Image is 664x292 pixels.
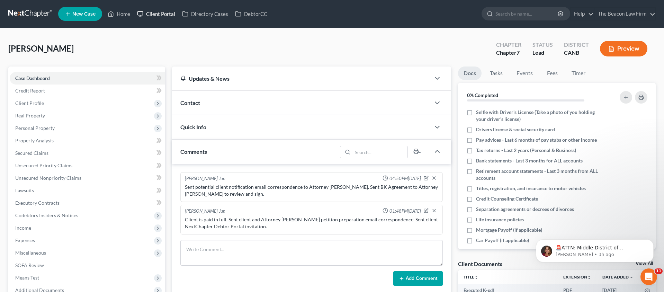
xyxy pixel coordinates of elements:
[476,195,538,202] span: Credit Counseling Certificate
[15,187,34,193] span: Lawsuits
[180,99,200,106] span: Contact
[15,75,50,81] span: Case Dashboard
[476,216,524,223] span: Life insurance policies
[15,150,48,156] span: Secured Claims
[15,200,60,206] span: Executory Contracts
[564,41,589,49] div: District
[571,8,594,20] a: Help
[600,41,647,56] button: Preview
[602,274,634,280] a: Date Added expand_more
[526,225,664,273] iframe: Intercom notifications message
[496,49,521,57] div: Chapter
[134,8,179,20] a: Client Portal
[389,175,421,182] span: 04:50PM[DATE]
[566,67,591,80] a: Timer
[72,11,96,17] span: New Case
[476,206,574,213] span: Separation agreements or decrees of divorces
[532,49,553,57] div: Lead
[532,41,553,49] div: Status
[15,113,45,118] span: Real Property
[15,262,44,268] span: SOFA Review
[495,7,559,20] input: Search by name...
[389,208,421,214] span: 01:48PM[DATE]
[476,147,576,154] span: Tax returns - Last 2 years (Personal & Business)
[232,8,271,20] a: DebtorCC
[15,275,39,281] span: Means Test
[10,147,165,159] a: Secured Claims
[10,184,165,197] a: Lawsuits
[10,197,165,209] a: Executory Contracts
[10,85,165,97] a: Credit Report
[15,175,81,181] span: Unsecured Nonpriority Claims
[15,162,72,168] span: Unsecured Priority Claims
[10,72,165,85] a: Case Dashboard
[10,134,165,147] a: Property Analysis
[484,67,508,80] a: Tasks
[15,237,35,243] span: Expenses
[640,268,657,285] iframe: Intercom live chat
[476,168,600,182] span: Retirement account statements - Last 3 months from ALL accounts
[476,157,583,164] span: Bank statements - Last 3 months for ALL accounts
[185,175,225,182] div: [PERSON_NAME] Jun
[517,49,520,56] span: 7
[180,124,206,130] span: Quick Info
[10,172,165,184] a: Unsecured Nonpriority Claims
[10,259,165,272] a: SOFA Review
[15,250,46,256] span: Miscellaneous
[15,225,31,231] span: Income
[476,126,555,133] span: Drivers license & social security card
[185,208,225,215] div: [PERSON_NAME] Jun
[15,88,45,94] span: Credit Report
[15,212,78,218] span: Codebtors Insiders & Notices
[594,8,655,20] a: The Beacon Law Firm
[15,125,55,131] span: Personal Property
[458,260,502,267] div: Client Documents
[476,227,542,233] span: Mortgage Payoff (if applicable)
[180,148,207,155] span: Comments
[496,41,521,49] div: Chapter
[476,136,597,143] span: Pay advices - Last 6 months of pay stubs or other income
[180,75,422,82] div: Updates & News
[353,146,408,158] input: Search...
[541,67,563,80] a: Fees
[476,109,600,123] span: Selfie with Driver's License (Take a photo of you holding your driver's license)
[563,274,591,280] a: Extensionunfold_more
[474,275,478,280] i: unfold_more
[185,216,439,230] div: Client is paid in full. Sent client and Attorney [PERSON_NAME] petition preparation email corresp...
[476,185,586,192] span: Titles, registration, and insurance to motor vehicles
[629,275,634,280] i: expand_more
[464,274,478,280] a: Titleunfold_more
[179,8,232,20] a: Directory Cases
[467,92,498,98] strong: 0% Completed
[15,100,44,106] span: Client Profile
[15,138,54,143] span: Property Analysis
[458,67,482,80] a: Docs
[587,275,591,280] i: unfold_more
[185,184,439,197] div: Sent potential client notification email correspondence to Attorney [PERSON_NAME]. Sent BK Agreem...
[511,67,538,80] a: Events
[104,8,134,20] a: Home
[393,271,443,286] button: Add Comment
[8,43,74,53] span: [PERSON_NAME]
[10,159,165,172] a: Unsecured Priority Claims
[564,49,589,57] div: CANB
[655,268,663,274] span: 11
[476,237,529,244] span: Car Payoff (if applicable)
